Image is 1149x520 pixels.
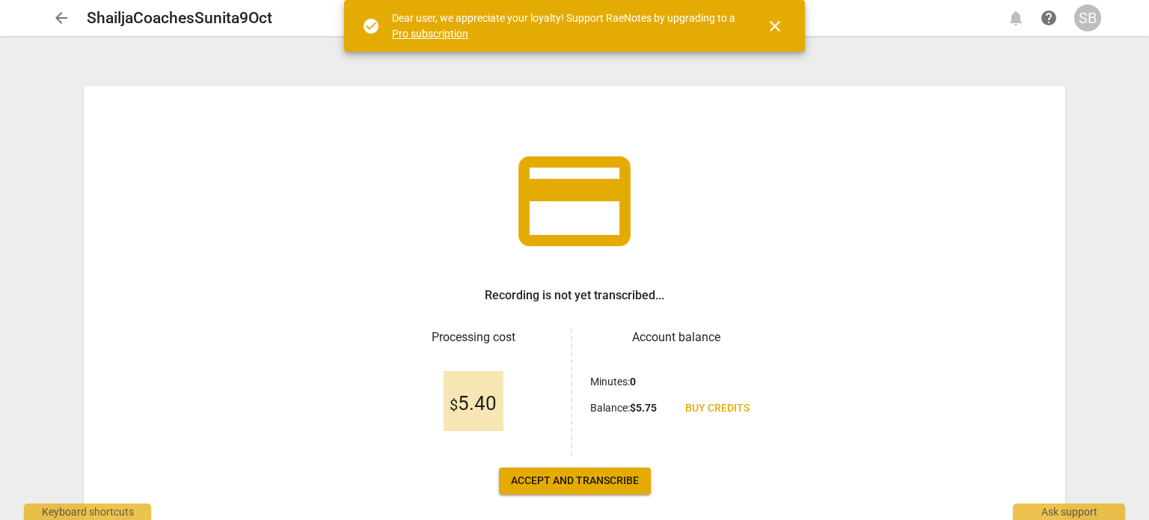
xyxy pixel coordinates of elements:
div: Keyboard shortcuts [24,504,151,520]
a: Help [1035,4,1062,31]
button: Close [757,8,793,44]
h3: Processing cost [387,328,559,346]
p: Minutes : [590,374,636,390]
span: Buy credits [685,401,750,416]
span: $ [450,396,458,414]
h3: Account balance [590,328,762,346]
b: $ 5.75 [630,402,657,414]
p: Balance : [590,400,657,416]
button: Accept and transcribe [499,468,651,495]
span: credit_card [507,134,642,269]
span: help [1040,9,1058,27]
span: 5.40 [450,393,497,415]
h2: ShailjaCoachesSunita9Oct [87,9,272,28]
a: Buy credits [673,395,762,422]
div: Dear user, we appreciate your loyalty! Support RaeNotes by upgrading to a [392,10,739,41]
span: arrow_back [52,9,70,27]
h3: Recording is not yet transcribed... [485,287,664,305]
span: Accept and transcribe [511,474,639,489]
a: Pro subscription [392,28,468,40]
span: check_circle [362,17,380,35]
b: 0 [630,376,636,388]
span: close [766,17,784,35]
div: Ask support [1013,504,1125,520]
button: SB [1074,4,1101,31]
